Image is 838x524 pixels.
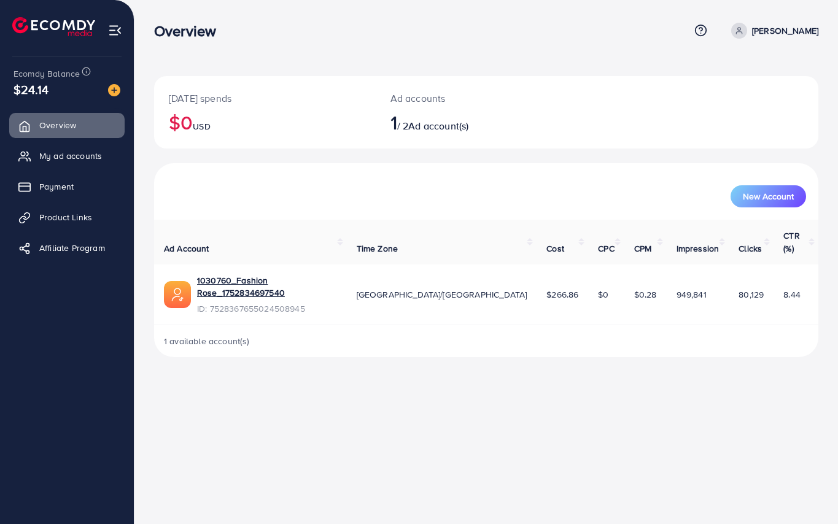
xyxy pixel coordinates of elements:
a: Product Links [9,205,125,229]
span: $0 [598,288,608,301]
span: Product Links [39,211,92,223]
img: ic-ads-acc.e4c84228.svg [164,281,191,308]
span: Cost [546,242,564,255]
a: Affiliate Program [9,236,125,260]
span: 80,129 [739,288,764,301]
a: Payment [9,174,125,199]
span: 949,841 [677,288,707,301]
span: New Account [743,192,794,201]
span: 8.44 [783,288,801,301]
span: $24.14 [14,80,48,98]
a: 1030760_Fashion Rose_1752834697540 [197,274,337,299]
span: USD [193,120,210,133]
span: 1 available account(s) [164,335,250,347]
span: Ad account(s) [408,119,468,133]
span: CPM [634,242,651,255]
h2: / 2 [390,110,527,134]
span: CPC [598,242,614,255]
span: Payment [39,180,74,193]
span: My ad accounts [39,150,102,162]
span: 1 [390,108,397,136]
a: Overview [9,113,125,137]
img: image [108,84,120,96]
span: Ecomdy Balance [14,67,80,80]
span: Ad Account [164,242,209,255]
img: logo [12,17,95,36]
h2: $0 [169,110,361,134]
a: [PERSON_NAME] [726,23,818,39]
span: Overview [39,119,76,131]
img: menu [108,23,122,37]
span: ID: 7528367655024508945 [197,302,337,315]
span: Affiliate Program [39,242,105,254]
span: $266.86 [546,288,578,301]
a: My ad accounts [9,144,125,168]
span: Time Zone [357,242,398,255]
span: $0.28 [634,288,657,301]
p: [PERSON_NAME] [752,23,818,38]
span: [GEOGRAPHIC_DATA]/[GEOGRAPHIC_DATA] [357,288,527,301]
span: CTR (%) [783,229,799,254]
span: Clicks [739,242,762,255]
span: Impression [677,242,720,255]
p: Ad accounts [390,91,527,106]
button: New Account [731,185,806,207]
h3: Overview [154,22,226,40]
p: [DATE] spends [169,91,361,106]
